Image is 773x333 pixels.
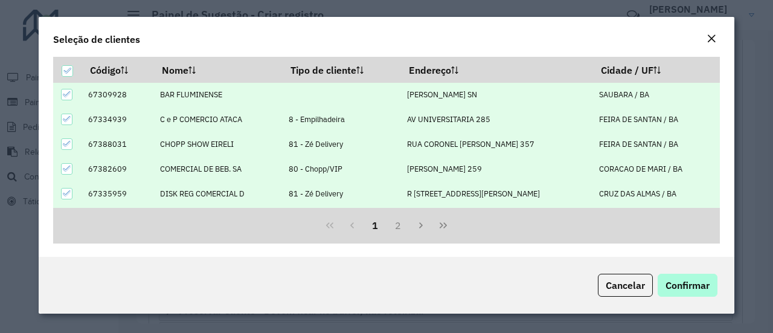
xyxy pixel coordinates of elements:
[82,132,153,157] td: 67388031
[282,107,400,132] td: 8 - Empilhadeira
[282,132,400,157] td: 81 - Zé Delivery
[400,132,592,157] td: RUA CORONEL [PERSON_NAME] 357
[666,279,710,291] span: Confirmar
[154,107,283,132] td: C e P COMERCIO ATACA
[82,206,153,231] td: 67333013
[400,157,592,181] td: [PERSON_NAME] 259
[386,214,409,237] button: 2
[593,181,720,206] td: CRUZ DAS ALMAS / BA
[282,181,400,206] td: 81 - Zé Delivery
[82,83,153,108] td: 67309928
[400,206,592,231] td: AV [PERSON_NAME] 9009
[82,157,153,181] td: 67382609
[282,157,400,181] td: 80 - Chopp/VIP
[593,132,720,157] td: FEIRA DE SANTAN / BA
[154,57,283,82] th: Nome
[82,57,153,82] th: Código
[53,32,140,47] h4: Seleção de clientes
[400,181,592,206] td: R [STREET_ADDRESS][PERSON_NAME]
[606,279,645,291] span: Cancelar
[593,83,720,108] td: SAUBARA / BA
[154,206,283,231] td: E A NETO COMERCIO DE
[598,274,653,297] button: Cancelar
[154,132,283,157] td: CHOPP SHOW EIRELI
[154,181,283,206] td: DISK REG COMERCIAL D
[703,31,720,47] button: Close
[432,214,455,237] button: Last Page
[400,57,592,82] th: Endereço
[400,83,592,108] td: [PERSON_NAME] SN
[82,181,153,206] td: 67335959
[154,83,283,108] td: BAR FLUMINENSE
[282,57,400,82] th: Tipo de cliente
[409,214,432,237] button: Next Page
[154,157,283,181] td: COMERCIAL DE BEB. SA
[658,274,717,297] button: Confirmar
[707,34,716,44] em: Fechar
[593,157,720,181] td: CORACAO DE MARI / BA
[400,107,592,132] td: AV UNIVERSITARIA 285
[593,57,720,82] th: Cidade / UF
[364,214,386,237] button: 1
[593,206,720,231] td: FEIRA DE SANTAN / BA
[593,107,720,132] td: FEIRA DE SANTAN / BA
[282,206,400,231] td: 81 - Zé Delivery
[82,107,153,132] td: 67334939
